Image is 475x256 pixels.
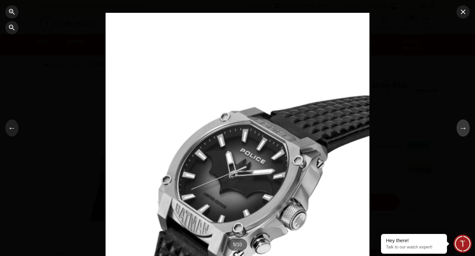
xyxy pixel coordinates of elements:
[454,235,472,253] div: Chat Widget
[5,119,18,137] button: ←
[457,119,470,137] button: →
[386,237,442,244] div: Hey there!
[386,244,442,250] p: Talk to our watch expert!
[228,239,247,251] div: 5 / 10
